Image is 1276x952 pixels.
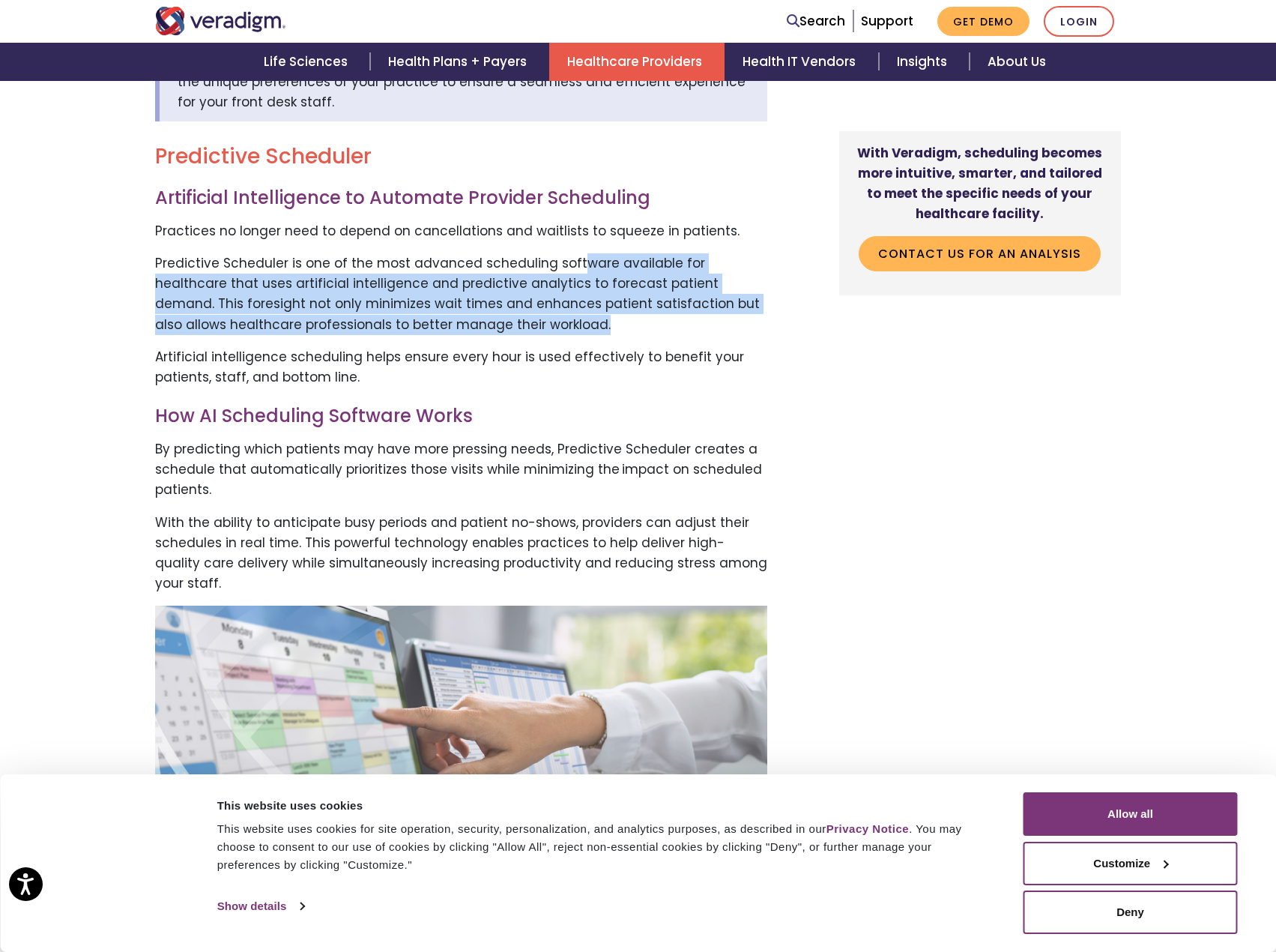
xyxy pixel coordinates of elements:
[826,822,909,835] a: Privacy Notice
[155,606,767,908] img: Predictive scheduler Calendar
[155,144,767,169] h2: Predictive Scheduler
[859,237,1101,271] a: Contact us for an Analysis
[155,253,767,335] p: Predictive Scheduler is one of the most advanced scheduling software available for healthcare tha...
[217,797,990,815] div: This website uses cookies
[787,11,845,31] a: Search
[879,43,970,81] a: Insights
[217,895,304,918] a: Show details
[857,144,1102,223] strong: With Veradigm, scheduling becomes more intuitive, smarter, and tailored to meet the specific need...
[155,187,767,209] h3: Artificial Intelligence to Automate Provider Scheduling
[155,7,286,35] img: Veradigm logo
[246,43,370,81] a: Life Sciences
[217,820,990,874] div: This website uses cookies for site operation, security, personalization, and analytics purposes, ...
[725,43,878,81] a: Health IT Vendors
[155,221,767,241] p: Practices no longer need to depend on cancellations and waitlists to squeeze in patients.
[155,513,767,594] p: With the ability to anticipate busy periods and patient no-shows, providers can adjust their sche...
[1044,6,1114,37] a: Login
[155,406,767,427] h3: How AI Scheduling Software Works
[549,43,725,81] a: Healthcare Providers
[861,12,913,30] a: Support
[1023,842,1238,885] button: Customize
[1023,792,1238,836] button: Allow all
[370,43,549,81] a: Health Plans + Payers
[155,347,767,388] p: Artificial intelligence scheduling helps ensure every hour is used effectively to benefit your pa...
[1023,891,1238,934] button: Deny
[937,7,1029,36] a: Get Demo
[970,43,1064,81] a: About Us
[155,439,767,501] p: By predicting which patients may have more pressing needs, Predictive Scheduler creates a schedul...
